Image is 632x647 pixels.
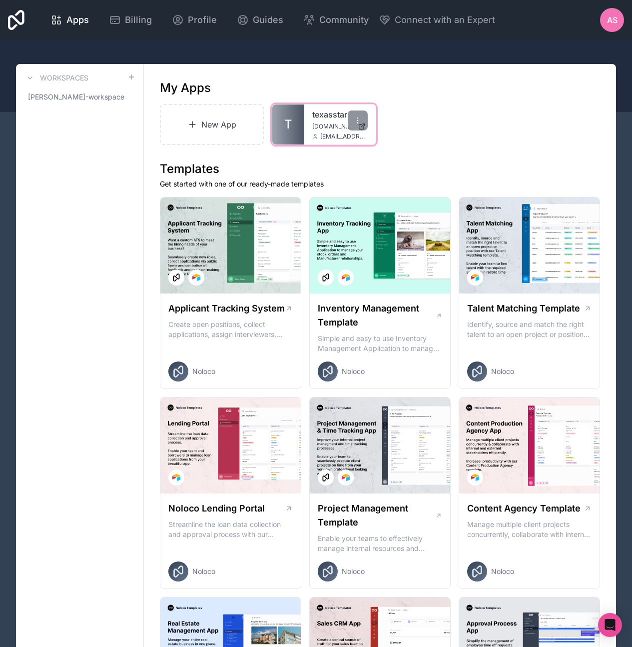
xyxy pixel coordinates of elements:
[342,473,350,481] img: Airtable Logo
[467,501,581,515] h1: Content Agency Template
[607,14,618,26] span: AS
[318,333,442,353] p: Simple and easy to use Inventory Management Application to manage your stock, orders and Manufact...
[160,161,600,177] h1: Templates
[491,366,514,376] span: Noloco
[342,273,350,281] img: Airtable Logo
[172,473,180,481] img: Airtable Logo
[160,104,264,145] a: New App
[24,72,88,84] a: Workspaces
[342,366,365,376] span: Noloco
[160,179,600,189] p: Get started with one of our ready-made templates
[168,501,265,515] h1: Noloco Lending Portal
[342,566,365,576] span: Noloco
[272,104,304,144] a: T
[471,273,479,281] img: Airtable Logo
[395,13,495,27] span: Connect with an Expert
[66,13,89,27] span: Apps
[101,9,160,31] a: Billing
[40,73,88,83] h3: Workspaces
[229,9,291,31] a: Guides
[24,88,135,106] a: [PERSON_NAME]-workspace
[491,566,514,576] span: Noloco
[192,273,200,281] img: Airtable Logo
[164,9,225,31] a: Profile
[318,533,442,553] p: Enable your teams to effectively manage internal resources and execute client projects on time.
[168,301,285,315] h1: Applicant Tracking System
[192,366,215,376] span: Noloco
[318,501,435,529] h1: Project Management Template
[168,319,293,339] p: Create open positions, collect applications, assign interviewers, centralise candidate feedback a...
[312,108,367,120] a: texasstar
[379,13,495,27] button: Connect with an Expert
[471,473,479,481] img: Airtable Logo
[312,122,367,130] a: [DOMAIN_NAME]
[312,122,353,130] span: [DOMAIN_NAME]
[125,13,152,27] span: Billing
[253,13,283,27] span: Guides
[188,13,217,27] span: Profile
[160,80,211,96] h1: My Apps
[467,519,592,539] p: Manage multiple client projects concurrently, collaborate with internal and external stakeholders...
[598,613,622,637] div: Open Intercom Messenger
[295,9,377,31] a: Community
[42,9,97,31] a: Apps
[318,301,436,329] h1: Inventory Management Template
[168,519,293,539] p: Streamline the loan data collection and approval process with our Lending Portal template.
[192,566,215,576] span: Noloco
[284,116,292,132] span: T
[319,13,369,27] span: Community
[467,301,580,315] h1: Talent Matching Template
[320,132,367,140] span: [EMAIL_ADDRESS][DOMAIN_NAME]
[467,319,592,339] p: Identify, source and match the right talent to an open project or position with our Talent Matchi...
[28,92,124,102] span: [PERSON_NAME]-workspace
